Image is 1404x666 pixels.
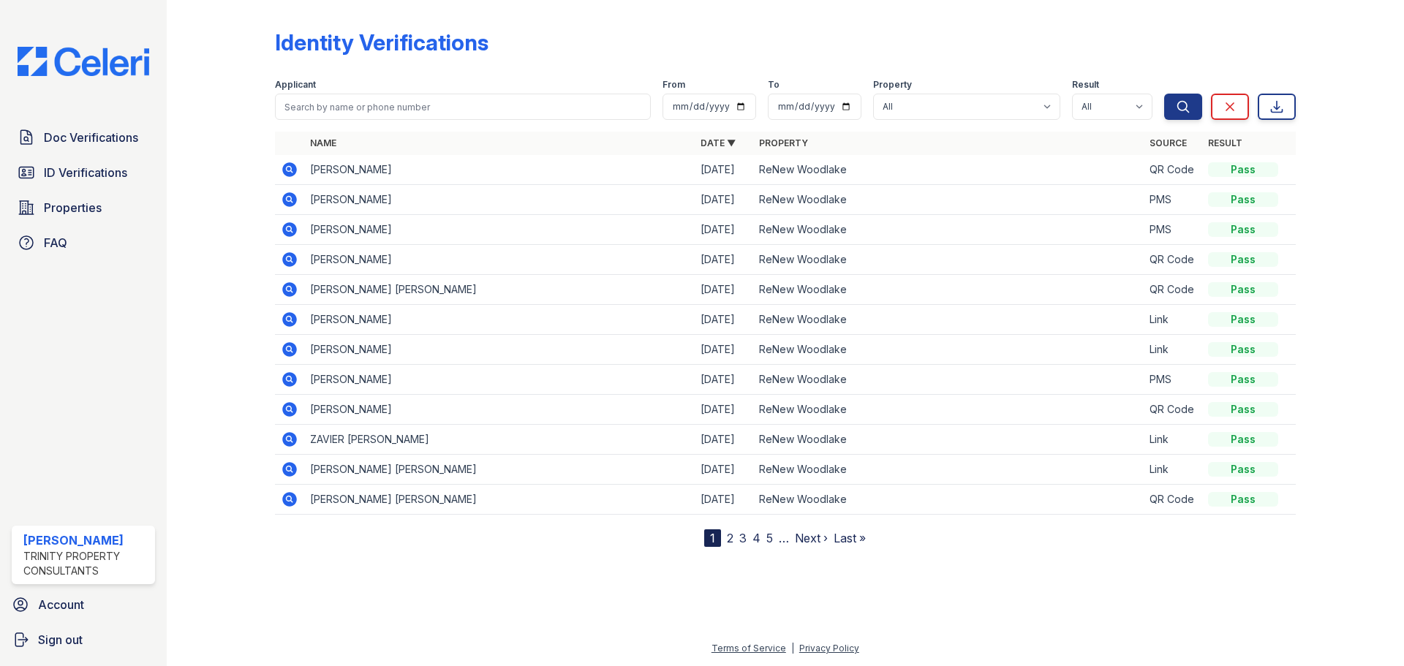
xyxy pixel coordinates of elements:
[1208,372,1278,387] div: Pass
[12,158,155,187] a: ID Verifications
[38,631,83,648] span: Sign out
[1208,192,1278,207] div: Pass
[1208,432,1278,447] div: Pass
[1144,425,1202,455] td: Link
[304,185,695,215] td: [PERSON_NAME]
[695,275,753,305] td: [DATE]
[6,47,161,76] img: CE_Logo_Blue-a8612792a0a2168367f1c8372b55b34899dd931a85d93a1a3d3e32e68fde9ad4.png
[44,199,102,216] span: Properties
[310,137,336,148] a: Name
[759,137,808,148] a: Property
[753,305,1144,335] td: ReNew Woodlake
[12,228,155,257] a: FAQ
[768,79,780,91] label: To
[304,215,695,245] td: [PERSON_NAME]
[695,155,753,185] td: [DATE]
[791,643,794,654] div: |
[1208,137,1242,148] a: Result
[752,531,760,545] a: 4
[1144,275,1202,305] td: QR Code
[1208,402,1278,417] div: Pass
[1144,485,1202,515] td: QR Code
[1150,137,1187,148] a: Source
[695,485,753,515] td: [DATE]
[1208,462,1278,477] div: Pass
[834,531,866,545] a: Last »
[1144,365,1202,395] td: PMS
[695,245,753,275] td: [DATE]
[704,529,721,547] div: 1
[753,365,1144,395] td: ReNew Woodlake
[695,455,753,485] td: [DATE]
[795,531,828,545] a: Next ›
[44,234,67,251] span: FAQ
[695,365,753,395] td: [DATE]
[23,549,149,578] div: Trinity Property Consultants
[753,155,1144,185] td: ReNew Woodlake
[1208,342,1278,357] div: Pass
[275,79,316,91] label: Applicant
[1144,245,1202,275] td: QR Code
[304,305,695,335] td: [PERSON_NAME]
[663,79,685,91] label: From
[6,625,161,654] a: Sign out
[23,531,149,549] div: [PERSON_NAME]
[304,155,695,185] td: [PERSON_NAME]
[304,335,695,365] td: [PERSON_NAME]
[1072,79,1099,91] label: Result
[304,485,695,515] td: [PERSON_NAME] [PERSON_NAME]
[695,425,753,455] td: [DATE]
[304,365,695,395] td: [PERSON_NAME]
[275,29,488,56] div: Identity Verifications
[753,335,1144,365] td: ReNew Woodlake
[1208,252,1278,267] div: Pass
[753,425,1144,455] td: ReNew Woodlake
[695,185,753,215] td: [DATE]
[695,215,753,245] td: [DATE]
[727,531,733,545] a: 2
[12,193,155,222] a: Properties
[695,395,753,425] td: [DATE]
[1144,215,1202,245] td: PMS
[1208,312,1278,327] div: Pass
[753,275,1144,305] td: ReNew Woodlake
[304,275,695,305] td: [PERSON_NAME] [PERSON_NAME]
[1208,162,1278,177] div: Pass
[799,643,859,654] a: Privacy Policy
[12,123,155,152] a: Doc Verifications
[44,164,127,181] span: ID Verifications
[701,137,736,148] a: Date ▼
[1144,395,1202,425] td: QR Code
[304,395,695,425] td: [PERSON_NAME]
[275,94,651,120] input: Search by name or phone number
[1144,335,1202,365] td: Link
[695,305,753,335] td: [DATE]
[304,425,695,455] td: ZAVIER [PERSON_NAME]
[38,596,84,613] span: Account
[6,590,161,619] a: Account
[779,529,789,547] span: …
[753,455,1144,485] td: ReNew Woodlake
[1144,185,1202,215] td: PMS
[44,129,138,146] span: Doc Verifications
[1144,305,1202,335] td: Link
[753,185,1144,215] td: ReNew Woodlake
[712,643,786,654] a: Terms of Service
[753,485,1144,515] td: ReNew Woodlake
[1208,282,1278,297] div: Pass
[739,531,747,545] a: 3
[304,245,695,275] td: [PERSON_NAME]
[695,335,753,365] td: [DATE]
[1144,455,1202,485] td: Link
[873,79,912,91] label: Property
[1208,222,1278,237] div: Pass
[766,531,773,545] a: 5
[304,455,695,485] td: [PERSON_NAME] [PERSON_NAME]
[753,395,1144,425] td: ReNew Woodlake
[753,245,1144,275] td: ReNew Woodlake
[753,215,1144,245] td: ReNew Woodlake
[1208,492,1278,507] div: Pass
[1144,155,1202,185] td: QR Code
